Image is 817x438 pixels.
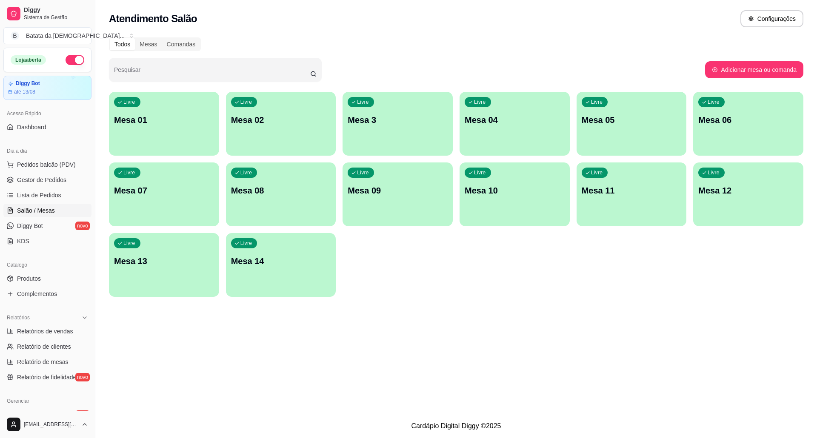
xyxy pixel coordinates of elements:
span: Relatórios de vendas [17,327,73,336]
div: Acesso Rápido [3,107,91,120]
div: Batata da [DEMOGRAPHIC_DATA] ... [26,31,125,40]
p: Mesa 11 [582,185,682,196]
p: Mesa 08 [231,185,331,196]
p: Livre [591,99,603,105]
p: Mesa 09 [348,185,448,196]
footer: Cardápio Digital Diggy © 2025 [95,414,817,438]
div: Comandas [162,38,200,50]
span: Dashboard [17,123,46,131]
button: LivreMesa 11 [577,162,687,226]
p: Mesa 01 [114,114,214,126]
span: Sistema de Gestão [24,14,88,21]
button: LivreMesa 02 [226,92,336,156]
span: B [11,31,19,40]
a: Relatório de mesas [3,355,91,369]
span: Lista de Pedidos [17,191,61,199]
button: [EMAIL_ADDRESS][DOMAIN_NAME] [3,414,91,435]
p: Mesa 13 [114,255,214,267]
a: DiggySistema de Gestão [3,3,91,24]
p: Livre [474,169,486,176]
span: Entregadores [17,410,53,419]
button: Configurações [740,10,803,27]
button: LivreMesa 06 [693,92,803,156]
p: Livre [240,240,252,247]
p: Livre [357,99,369,105]
button: LivreMesa 01 [109,92,219,156]
a: Diggy Botnovo [3,219,91,233]
a: KDS [3,234,91,248]
button: LivreMesa 07 [109,162,219,226]
a: Produtos [3,272,91,285]
a: Dashboard [3,120,91,134]
a: Relatórios de vendas [3,324,91,338]
span: Diggy Bot [17,222,43,230]
p: Mesa 06 [698,114,798,126]
a: Relatório de clientes [3,340,91,353]
button: Select a team [3,27,91,44]
a: Relatório de fidelidadenovo [3,370,91,384]
button: LivreMesa 08 [226,162,336,226]
p: Mesa 04 [465,114,565,126]
p: Mesa 3 [348,114,448,126]
p: Livre [708,99,720,105]
button: LivreMesa 14 [226,233,336,297]
p: Livre [123,99,135,105]
p: Livre [240,99,252,105]
a: Gestor de Pedidos [3,173,91,187]
p: Livre [123,240,135,247]
p: Livre [240,169,252,176]
p: Mesa 12 [698,185,798,196]
button: LivreMesa 05 [577,92,687,156]
div: Todos [110,38,135,50]
span: Gestor de Pedidos [17,176,66,184]
div: Gerenciar [3,394,91,408]
span: Relatório de clientes [17,342,71,351]
a: Lista de Pedidos [3,188,91,202]
a: Diggy Botaté 13/08 [3,76,91,100]
span: Salão / Mesas [17,206,55,215]
input: Pesquisar [114,69,310,77]
button: LivreMesa 10 [460,162,570,226]
span: Pedidos balcão (PDV) [17,160,76,169]
p: Mesa 05 [582,114,682,126]
span: Relatório de fidelidade [17,373,76,381]
button: Adicionar mesa ou comanda [705,61,803,78]
span: Produtos [17,274,41,283]
button: LivreMesa 3 [343,92,453,156]
span: Complementos [17,290,57,298]
p: Mesa 02 [231,114,331,126]
h2: Atendimento Salão [109,12,197,26]
p: Livre [123,169,135,176]
span: Relatório de mesas [17,358,69,366]
a: Complementos [3,287,91,301]
a: Salão / Mesas [3,204,91,217]
p: Mesa 10 [465,185,565,196]
article: Diggy Bot [16,80,40,87]
span: Diggy [24,6,88,14]
button: LivreMesa 04 [460,92,570,156]
span: [EMAIL_ADDRESS][DOMAIN_NAME] [24,421,78,428]
article: até 13/08 [14,88,35,95]
button: Alterar Status [66,55,84,65]
button: LivreMesa 12 [693,162,803,226]
p: Livre [591,169,603,176]
span: Relatórios [7,314,30,321]
div: Loja aberta [11,55,46,65]
p: Livre [474,99,486,105]
p: Mesa 14 [231,255,331,267]
div: Dia a dia [3,144,91,158]
button: LivreMesa 13 [109,233,219,297]
div: Mesas [135,38,162,50]
button: LivreMesa 09 [343,162,453,226]
div: Catálogo [3,258,91,272]
span: KDS [17,237,29,245]
p: Livre [708,169,720,176]
a: Entregadoresnovo [3,408,91,421]
p: Livre [357,169,369,176]
button: Pedidos balcão (PDV) [3,158,91,171]
p: Mesa 07 [114,185,214,196]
